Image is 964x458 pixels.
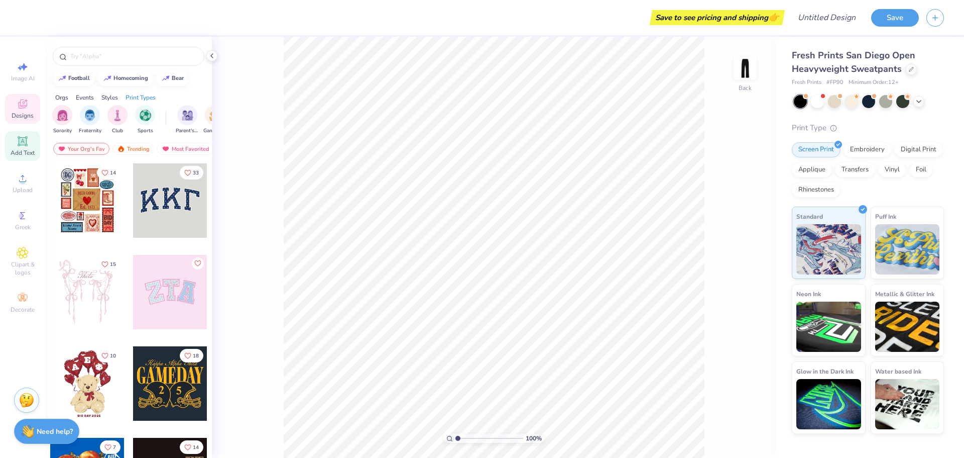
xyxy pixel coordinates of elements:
[5,260,40,277] span: Clipart & logos
[180,349,203,362] button: Like
[112,143,154,155] div: Trending
[792,182,840,198] div: Rhinestones
[162,145,170,152] img: most_fav.gif
[768,11,779,23] span: 👉
[97,166,120,179] button: Like
[176,127,199,135] span: Parent's Weekend
[875,366,921,377] span: Water based Ink
[203,127,226,135] span: Game Day
[11,74,35,82] span: Image AI
[843,142,891,157] div: Embroidery
[15,223,31,231] span: Greek
[835,162,875,177] div: Transfers
[76,93,94,102] div: Events
[203,105,226,135] button: filter button
[176,105,199,135] div: filter for Parent's Weekend
[103,75,111,81] img: trend_line.gif
[84,110,95,121] img: Fraternity Image
[180,166,203,179] button: Like
[796,224,861,274] img: Standard
[110,170,116,175] span: 14
[875,224,940,274] img: Puff Ink
[875,302,940,352] img: Metallic & Glitter Ink
[849,78,899,87] span: Minimum Order: 12 +
[135,105,155,135] button: filter button
[53,127,72,135] span: Sorority
[100,440,120,454] button: Like
[878,162,906,177] div: Vinyl
[652,10,782,25] div: Save to see pricing and shipping
[13,186,33,194] span: Upload
[107,105,128,135] div: filter for Club
[126,93,156,102] div: Print Types
[792,78,821,87] span: Fresh Prints
[97,257,120,271] button: Like
[68,75,90,81] div: football
[875,379,940,429] img: Water based Ink
[162,75,170,81] img: trend_line.gif
[112,127,123,135] span: Club
[113,445,116,450] span: 7
[117,145,125,152] img: trending.gif
[107,105,128,135] button: filter button
[79,105,101,135] div: filter for Fraternity
[172,75,184,81] div: bear
[871,9,919,27] button: Save
[739,83,752,93] div: Back
[112,110,123,121] img: Club Image
[526,434,542,443] span: 100 %
[875,211,896,222] span: Puff Ink
[180,440,203,454] button: Like
[98,71,153,86] button: homecoming
[909,162,933,177] div: Foil
[52,105,72,135] div: filter for Sorority
[138,127,153,135] span: Sports
[110,353,116,358] span: 10
[157,143,214,155] div: Most Favorited
[792,122,944,134] div: Print Type
[192,257,204,269] button: Like
[53,143,109,155] div: Your Org's Fav
[796,366,854,377] span: Glow in the Dark Ink
[790,8,864,28] input: Untitled Design
[203,105,226,135] div: filter for Game Day
[796,289,821,299] span: Neon Ink
[193,445,199,450] span: 14
[113,75,148,81] div: homecoming
[101,93,118,102] div: Styles
[156,71,188,86] button: bear
[792,142,840,157] div: Screen Print
[97,349,120,362] button: Like
[11,306,35,314] span: Decorate
[140,110,151,121] img: Sports Image
[193,353,199,358] span: 18
[826,78,843,87] span: # FP90
[176,105,199,135] button: filter button
[894,142,943,157] div: Digital Print
[875,289,934,299] span: Metallic & Glitter Ink
[792,162,832,177] div: Applique
[53,71,94,86] button: football
[182,110,193,121] img: Parent's Weekend Image
[193,170,199,175] span: 33
[11,149,35,157] span: Add Text
[55,93,68,102] div: Orgs
[69,51,198,61] input: Try "Alpha"
[79,105,101,135] button: filter button
[12,112,34,120] span: Designs
[57,110,68,121] img: Sorority Image
[792,49,915,75] span: Fresh Prints San Diego Open Heavyweight Sweatpants
[135,105,155,135] div: filter for Sports
[209,110,221,121] img: Game Day Image
[796,302,861,352] img: Neon Ink
[110,262,116,267] span: 15
[796,379,861,429] img: Glow in the Dark Ink
[58,145,66,152] img: most_fav.gif
[735,58,755,78] img: Back
[58,75,66,81] img: trend_line.gif
[37,427,73,436] strong: Need help?
[52,105,72,135] button: filter button
[79,127,101,135] span: Fraternity
[796,211,823,222] span: Standard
